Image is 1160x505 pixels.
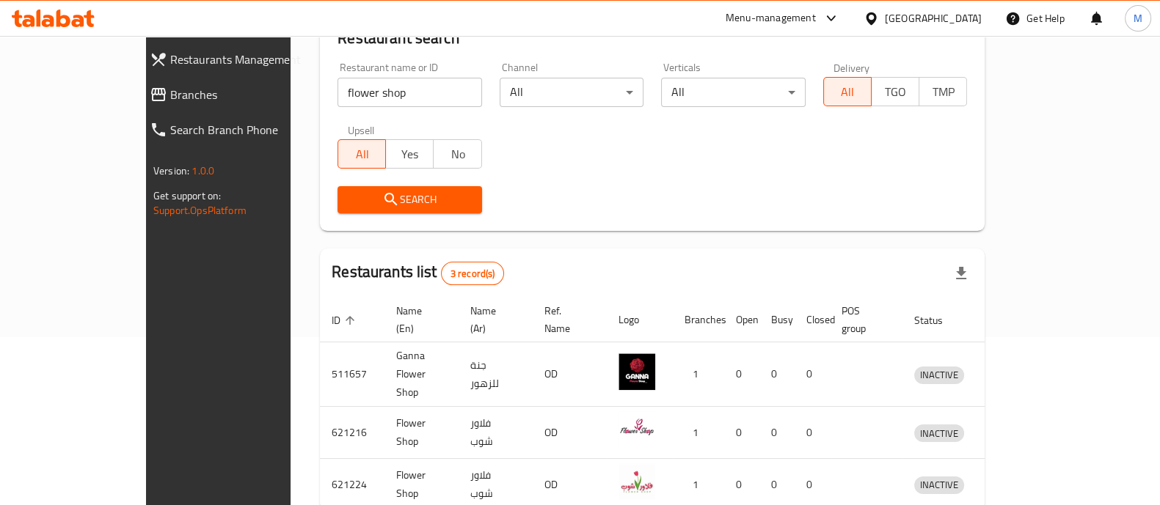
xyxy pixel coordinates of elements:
[533,407,607,459] td: OD
[396,302,441,337] span: Name (En)
[759,298,795,342] th: Busy
[138,42,340,77] a: Restaurants Management
[982,298,1032,342] th: Action
[459,407,533,459] td: فلاور شوب
[759,407,795,459] td: 0
[544,302,589,337] span: Ref. Name
[795,342,830,407] td: 0
[673,407,724,459] td: 1
[138,77,340,112] a: Branches
[795,298,830,342] th: Closed
[170,51,328,68] span: Restaurants Management
[1134,10,1142,26] span: M
[823,77,872,106] button: All
[944,256,979,291] div: Export file
[442,267,504,281] span: 3 record(s)
[619,463,655,500] img: Flower Shop
[384,407,459,459] td: Flower Shop
[830,81,866,103] span: All
[170,86,328,103] span: Branches
[673,342,724,407] td: 1
[842,302,885,337] span: POS group
[661,78,805,107] div: All
[349,191,470,209] span: Search
[384,342,459,407] td: Ganna Flower Shop
[724,298,759,342] th: Open
[673,298,724,342] th: Branches
[914,476,964,493] span: INACTIVE
[392,144,428,165] span: Yes
[607,298,673,342] th: Logo
[338,186,481,213] button: Search
[320,407,384,459] td: 621216
[338,27,967,49] h2: Restaurant search
[470,302,515,337] span: Name (Ar)
[320,342,384,407] td: 511657
[170,121,328,139] span: Search Branch Phone
[878,81,913,103] span: TGO
[153,186,221,205] span: Get support on:
[439,144,475,165] span: No
[914,312,962,329] span: Status
[385,139,434,169] button: Yes
[619,353,655,390] img: Ganna Flower Shop
[726,10,816,27] div: Menu-management
[344,144,380,165] span: All
[433,139,481,169] button: No
[338,78,481,107] input: Search for restaurant name or ID..
[191,161,214,180] span: 1.0.0
[332,261,504,285] h2: Restaurants list
[441,262,505,285] div: Total records count
[348,125,375,135] label: Upsell
[759,342,795,407] td: 0
[459,342,533,407] td: جنة للزهور
[619,411,655,448] img: Flower Shop
[500,78,643,107] div: All
[332,312,360,329] span: ID
[871,77,919,106] button: TGO
[919,77,967,106] button: TMP
[724,407,759,459] td: 0
[833,62,870,73] label: Delivery
[138,112,340,147] a: Search Branch Phone
[153,201,247,220] a: Support.OpsPlatform
[724,342,759,407] td: 0
[885,10,982,26] div: [GEOGRAPHIC_DATA]
[914,366,964,383] span: INACTIVE
[338,139,386,169] button: All
[914,425,964,442] span: INACTIVE
[795,407,830,459] td: 0
[533,342,607,407] td: OD
[153,161,189,180] span: Version:
[925,81,961,103] span: TMP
